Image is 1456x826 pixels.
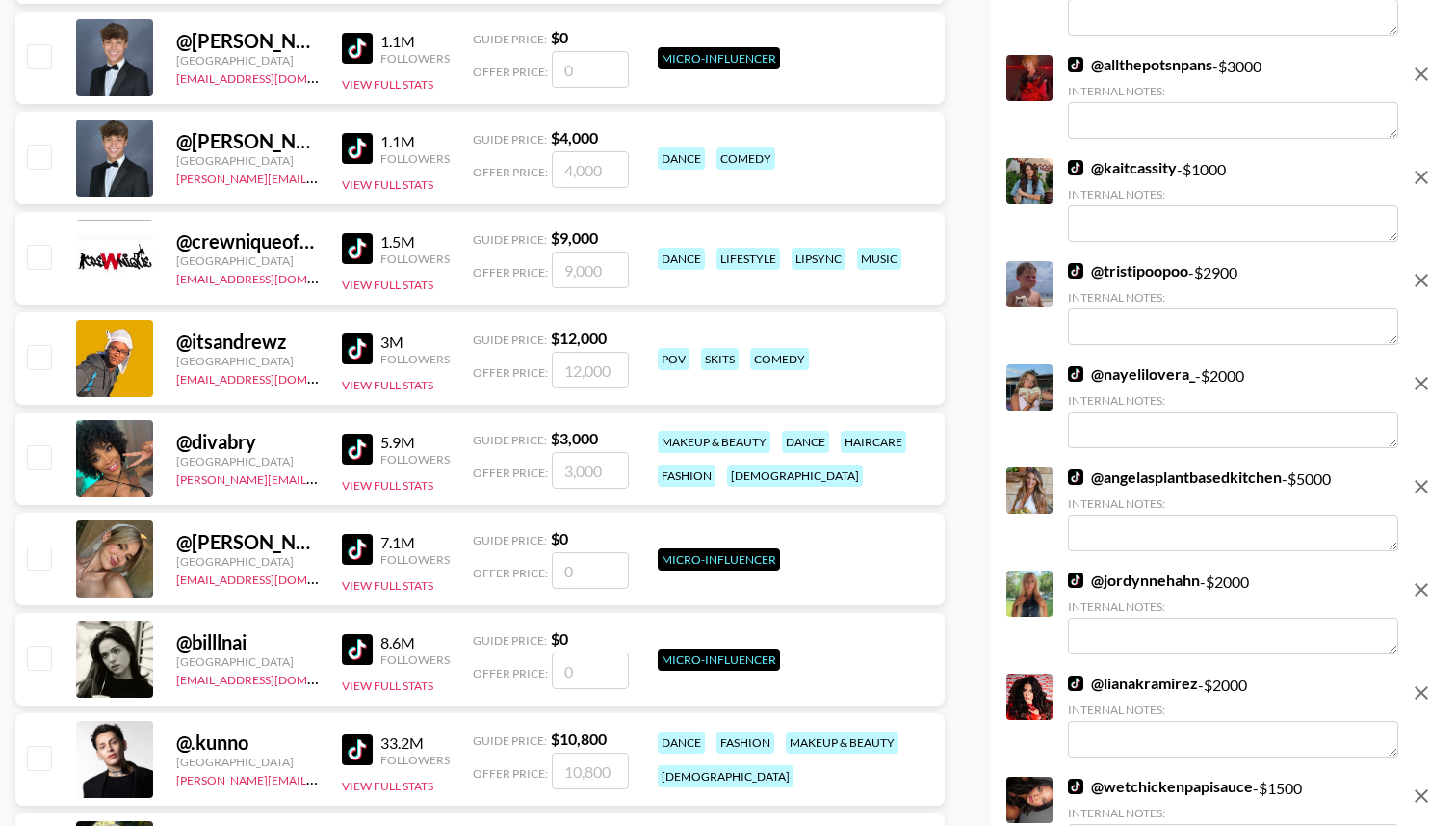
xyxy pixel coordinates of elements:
[1068,261,1188,280] a: @tristipoopoo
[473,666,548,680] span: Offer Price:
[1068,55,1398,139] div: - $ 3000
[551,28,568,46] strong: $ 0
[342,77,433,92] button: View Full Stats
[1068,393,1398,408] div: Internal Notes:
[380,533,450,552] div: 7.1M
[551,329,607,347] strong: $ 12,000
[342,133,373,164] img: TikTok
[551,730,607,748] strong: $ 10,800
[176,755,319,769] div: [GEOGRAPHIC_DATA]
[1068,600,1398,614] div: Internal Notes:
[1068,571,1200,590] a: @jordynnehahn
[176,330,319,354] div: @ itsandrewz
[552,452,629,489] input: 3,000
[176,731,319,755] div: @ .kunno
[176,268,370,286] a: [EMAIL_ADDRESS][DOMAIN_NAME]
[1068,158,1398,242] div: - $ 1000
[658,732,705,754] div: dance
[473,165,548,179] span: Offer Price:
[380,552,450,567] div: Followers
[380,132,450,151] div: 1.1M
[551,629,568,648] strong: $ 0
[1402,158,1441,197] button: remove
[658,548,780,571] div: Micro-Influencer
[342,333,373,364] img: TikTok
[342,578,433,593] button: View Full Stats
[380,733,450,753] div: 33.2M
[786,732,898,754] div: makeup & beauty
[716,147,775,170] div: comedy
[176,454,319,468] div: [GEOGRAPHIC_DATA]
[176,669,370,687] a: [EMAIL_ADDRESS][DOMAIN_NAME]
[701,348,739,370] div: skits
[658,431,770,453] div: makeup & beauty
[1068,777,1253,796] a: @wetchickenpapisauce
[380,352,450,366] div: Followers
[552,252,629,288] input: 9,000
[473,733,547,748] span: Guide Price:
[1068,160,1083,175] img: TikTok
[342,734,373,765] img: TikTok
[342,233,373,264] img: TikTok
[1068,364,1398,448] div: - $ 2000
[1068,573,1083,588] img: TikTok
[658,765,793,787] div: [DEMOGRAPHIC_DATA]
[473,132,547,147] span: Guide Price:
[380,252,450,266] div: Followers
[1068,676,1083,691] img: TikTok
[857,248,901,270] div: music
[1068,703,1398,717] div: Internal Notes:
[342,634,373,665] img: TikTok
[1068,366,1083,382] img: TikTok
[342,478,433,493] button: View Full Stats
[552,552,629,589] input: 0
[1068,263,1083,279] img: TikTok
[380,51,450,66] div: Followers
[342,378,433,392] button: View Full Stats
[342,177,433,192] button: View Full Stats
[380,32,450,51] div: 1.1M
[380,333,450,352] div: 3M
[342,779,433,793] button: View Full Stats
[342,679,433,693] button: View Full Stats
[176,769,461,787] a: [PERSON_NAME][EMAIL_ADDRESS][DOMAIN_NAME]
[1068,674,1198,693] a: @lianakramirez
[380,753,450,767] div: Followers
[1068,364,1195,384] a: @nayelilovera_
[1402,571,1441,609] button: remove
[1402,674,1441,712] button: remove
[1068,158,1177,177] a: @kaitcassity
[380,232,450,252] div: 1.5M
[176,654,319,669] div: [GEOGRAPHIC_DATA]
[727,465,863,487] div: [DEMOGRAPHIC_DATA]
[176,253,319,268] div: [GEOGRAPHIC_DATA]
[473,466,548,480] span: Offer Price:
[473,533,547,547] span: Guide Price:
[716,732,774,754] div: fashion
[176,468,461,487] a: [PERSON_NAME][EMAIL_ADDRESS][DOMAIN_NAME]
[176,53,319,67] div: [GEOGRAPHIC_DATA]
[176,229,319,253] div: @ crewniqueofficial
[176,430,319,454] div: @ divabry
[473,633,547,648] span: Guide Price:
[1068,467,1398,551] div: - $ 5000
[342,33,373,64] img: TikTok
[552,352,629,388] input: 12,000
[552,151,629,188] input: 4,000
[176,569,370,587] a: [EMAIL_ADDRESS][DOMAIN_NAME]
[1068,290,1398,305] div: Internal Notes:
[1068,806,1398,820] div: Internal Notes:
[1402,777,1441,815] button: remove
[658,465,715,487] div: fashion
[552,753,629,789] input: 10,800
[658,147,705,170] div: dance
[380,633,450,653] div: 8.6M
[552,51,629,88] input: 0
[1068,469,1083,485] img: TikTok
[1402,261,1441,300] button: remove
[551,128,598,147] strong: $ 4,000
[841,431,906,453] div: haircare
[473,566,548,580] span: Offer Price:
[792,248,845,270] div: lipsync
[1068,571,1398,654] div: - $ 2000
